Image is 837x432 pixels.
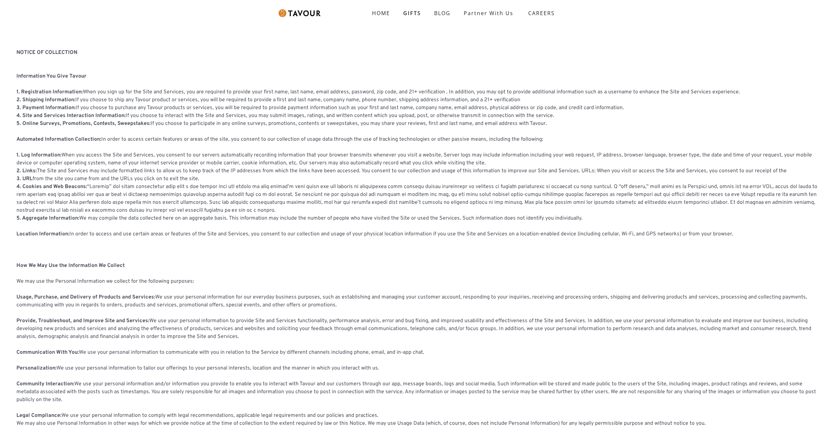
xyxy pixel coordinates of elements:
[16,412,62,419] strong: Legal Compliance:
[16,49,77,56] strong: NOTICE OF COLLECTION ‍
[16,262,125,269] strong: How We May Use the Information We Collect
[528,7,555,20] strong: CAREERS
[16,97,75,103] strong: 2. Shipping Information:
[16,168,37,174] strong: 2. Links:
[16,231,69,237] strong: Location Information:
[16,183,87,190] strong: 4. Cookies and Web Beacons:
[16,152,62,158] strong: 1. Log Information:
[16,349,79,356] strong: Communication With You:
[16,89,83,95] strong: 1. Registration Information:
[16,215,79,222] strong: 5. Aggregate Information:
[365,7,397,20] a: HOME
[428,7,457,20] a: BLOG
[16,381,74,387] strong: Community Interaction:
[16,318,149,324] strong: Provide, Troubleshoot, and Improve Site and Services:
[16,176,33,182] strong: 3. URL
[397,7,428,20] a: GIFTS
[16,136,101,143] strong: Automated Information Collection:
[16,365,57,372] strong: Personalization:
[16,112,126,119] strong: 4. Site and Services Interaction Information:
[457,7,520,20] a: partner with us
[520,4,560,22] a: CAREERS
[16,73,86,80] strong: Information You Give Tavour ‍
[16,105,76,111] strong: 3. Payment Information:
[372,10,390,17] strong: HOME
[16,294,155,300] strong: Usage, Purchase, and Delivery of Products and Services:
[16,120,151,127] strong: 5. Online Surveys, Promotions, Contests, Sweepstakes:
